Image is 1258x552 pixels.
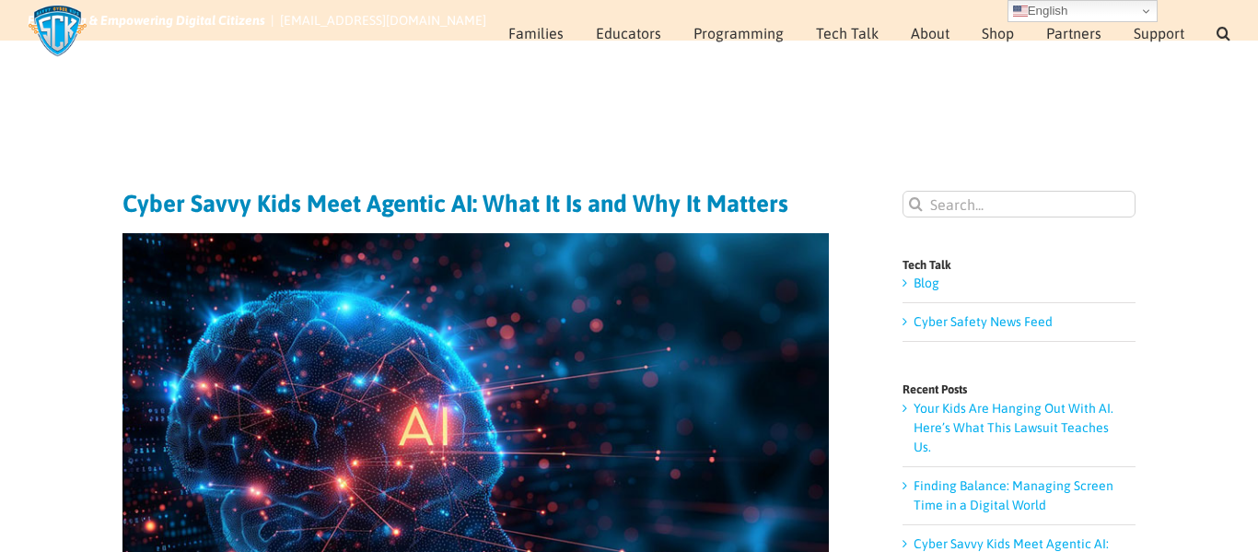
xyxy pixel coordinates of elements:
a: Your Kids Are Hanging Out With AI. Here’s What This Lawsuit Teaches Us. [914,401,1113,454]
a: Finding Balance: Managing Screen Time in a Digital World [914,478,1113,512]
h4: Recent Posts [903,383,1136,395]
span: Programming [693,26,784,41]
img: en [1013,4,1028,18]
span: Families [508,26,564,41]
span: Partners [1046,26,1101,41]
span: Educators [596,26,661,41]
span: Support [1134,26,1184,41]
h4: Tech Talk [903,259,1136,271]
input: Search [903,191,929,217]
a: Cyber Safety News Feed [914,314,1053,329]
a: Blog [914,276,939,290]
img: Savvy Cyber Kids Logo [28,5,87,57]
h1: Cyber Savvy Kids Meet Agentic AI: What It Is and Why It Matters [122,191,829,217]
input: Search... [903,191,1136,217]
span: About [911,26,949,41]
span: Tech Talk [816,26,879,41]
span: Shop [982,26,1014,41]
